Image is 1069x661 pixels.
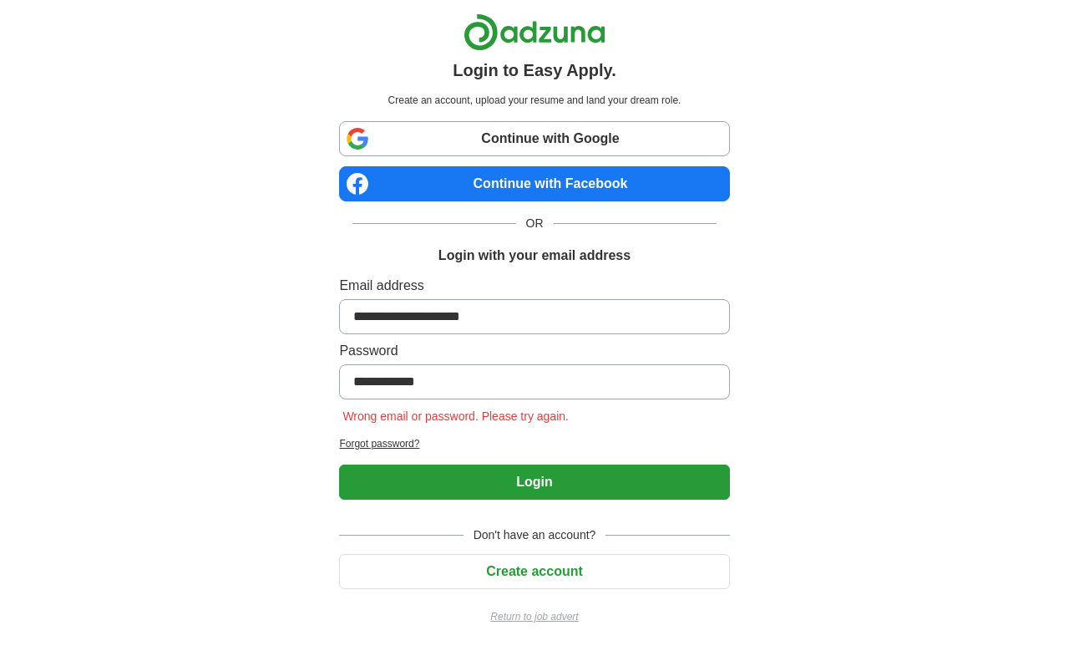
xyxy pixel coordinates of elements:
[339,166,729,201] a: Continue with Facebook
[339,409,572,423] span: Wrong email or password. Please try again.
[339,564,729,578] a: Create account
[516,215,554,232] span: OR
[464,13,605,51] img: Adzuna logo
[438,246,631,266] h1: Login with your email address
[339,276,729,296] label: Email address
[342,93,726,108] p: Create an account, upload your resume and land your dream role.
[453,58,616,83] h1: Login to Easy Apply.
[339,465,729,500] button: Login
[339,341,729,361] label: Password
[339,436,729,451] a: Forgot password?
[339,609,729,624] a: Return to job advert
[339,121,729,156] a: Continue with Google
[339,554,729,589] button: Create account
[464,526,606,544] span: Don't have an account?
